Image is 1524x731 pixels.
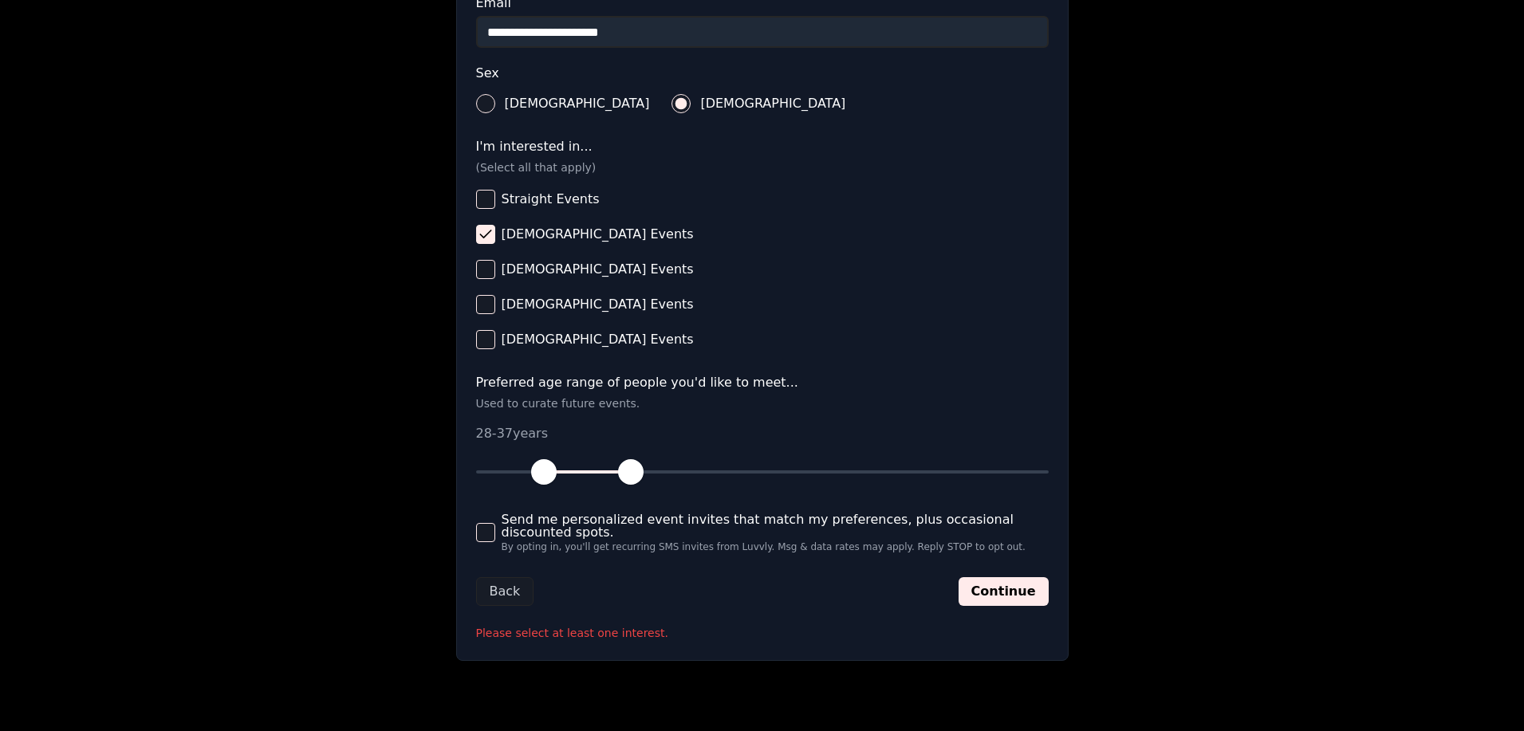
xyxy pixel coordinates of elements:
span: By opting in, you'll get recurring SMS invites from Luvvly. Msg & data rates may apply. Reply STO... [502,542,1049,552]
label: I'm interested in... [476,140,1049,153]
p: Used to curate future events. [476,395,1049,411]
button: [DEMOGRAPHIC_DATA] Events [476,330,495,349]
button: Straight Events [476,190,495,209]
button: [DEMOGRAPHIC_DATA] Events [476,260,495,279]
span: [DEMOGRAPHIC_DATA] Events [502,228,694,241]
button: [DEMOGRAPHIC_DATA] [476,94,495,113]
span: [DEMOGRAPHIC_DATA] [700,97,845,110]
p: Please select at least one interest. [476,625,1049,641]
p: (Select all that apply) [476,159,1049,175]
span: Straight Events [502,193,600,206]
button: Continue [959,577,1049,606]
label: Preferred age range of people you'd like to meet... [476,376,1049,389]
button: Send me personalized event invites that match my preferences, plus occasional discounted spots.By... [476,523,495,542]
span: Send me personalized event invites that match my preferences, plus occasional discounted spots. [502,513,1049,539]
span: [DEMOGRAPHIC_DATA] Events [502,298,694,311]
p: 28 - 37 years [476,424,1049,443]
span: [DEMOGRAPHIC_DATA] Events [502,333,694,346]
button: [DEMOGRAPHIC_DATA] [671,94,691,113]
span: [DEMOGRAPHIC_DATA] Events [502,263,694,276]
button: Back [476,577,534,606]
button: [DEMOGRAPHIC_DATA] Events [476,295,495,314]
span: [DEMOGRAPHIC_DATA] [505,97,650,110]
label: Sex [476,67,1049,80]
button: [DEMOGRAPHIC_DATA] Events [476,225,495,244]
